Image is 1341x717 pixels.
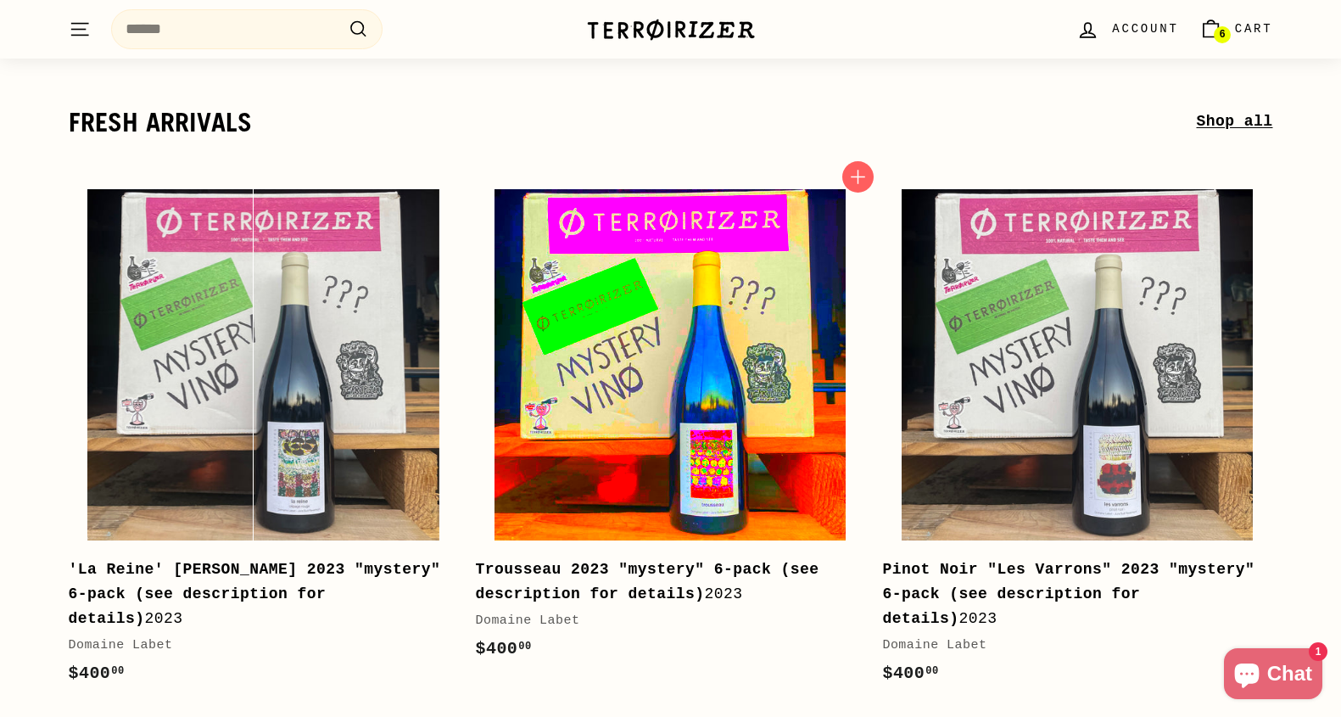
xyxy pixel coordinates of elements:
[1189,4,1283,54] a: Cart
[882,664,938,683] span: $400
[69,561,441,627] b: 'La Reine' [PERSON_NAME] 2023 "mystery" 6-pack (see description for details)
[1196,109,1272,134] a: Shop all
[69,664,125,683] span: $400
[69,170,459,703] a: 'La Reine' [PERSON_NAME] 2023 "mystery" 6-pack (see description for details)2023Domaine Labet
[882,636,1255,656] div: Domaine Labet
[518,641,531,653] sup: 00
[1066,4,1188,54] a: Account
[475,611,848,631] div: Domaine Labet
[882,561,1254,627] b: Pinot Noir "Les Varrons" 2023 "mystery" 6-pack (see description for details)
[475,170,865,680] a: Trousseau 2023 "mystery" 6-pack (see description for details)2023Domaine Labet
[69,557,442,630] div: 2023
[925,665,938,677] sup: 00
[475,557,848,607] div: 2023
[111,665,124,677] sup: 00
[882,557,1255,630] div: 2023
[69,108,1197,137] h2: fresh arrivals
[475,561,819,602] b: Trousseau 2023 "mystery" 6-pack (see description for details)
[1219,648,1327,703] inbox-online-store-chat: Shopify online store chat
[475,639,531,658] span: $400
[1112,20,1178,38] span: Account
[69,636,442,656] div: Domaine Labet
[882,170,1272,703] a: Pinot Noir "Les Varrons" 2023 "mystery" 6-pack (see description for details)2023Domaine Labet
[1219,29,1225,41] span: 6
[1235,20,1273,38] span: Cart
